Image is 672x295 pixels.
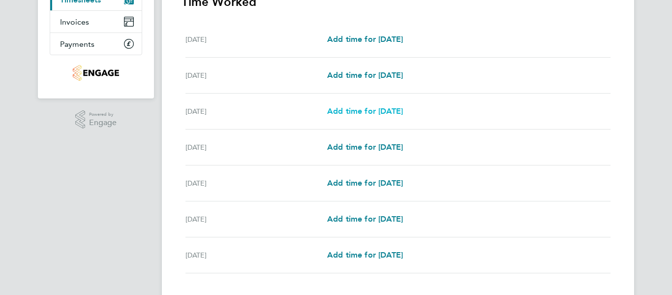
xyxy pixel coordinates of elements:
a: Add time for [DATE] [327,213,403,225]
div: [DATE] [185,105,327,117]
span: Add time for [DATE] [327,106,403,116]
a: Invoices [50,11,142,33]
span: Add time for [DATE] [327,34,403,44]
a: Go to home page [50,65,142,81]
span: Powered by [89,110,117,119]
div: [DATE] [185,177,327,189]
a: Add time for [DATE] [327,177,403,189]
div: [DATE] [185,213,327,225]
span: Engage [89,119,117,127]
div: [DATE] [185,141,327,153]
div: [DATE] [185,69,327,81]
span: Add time for [DATE] [327,214,403,224]
a: Add time for [DATE] [327,105,403,117]
div: [DATE] [185,249,327,261]
a: Payments [50,33,142,55]
span: Add time for [DATE] [327,250,403,260]
div: [DATE] [185,33,327,45]
span: Payments [60,39,94,49]
span: Invoices [60,17,89,27]
a: Add time for [DATE] [327,33,403,45]
span: Add time for [DATE] [327,142,403,152]
a: Powered byEngage [75,110,117,129]
a: Add time for [DATE] [327,249,403,261]
img: carmichael-logo-retina.png [73,65,119,81]
a: Add time for [DATE] [327,69,403,81]
span: Add time for [DATE] [327,178,403,188]
a: Add time for [DATE] [327,141,403,153]
span: Add time for [DATE] [327,70,403,80]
